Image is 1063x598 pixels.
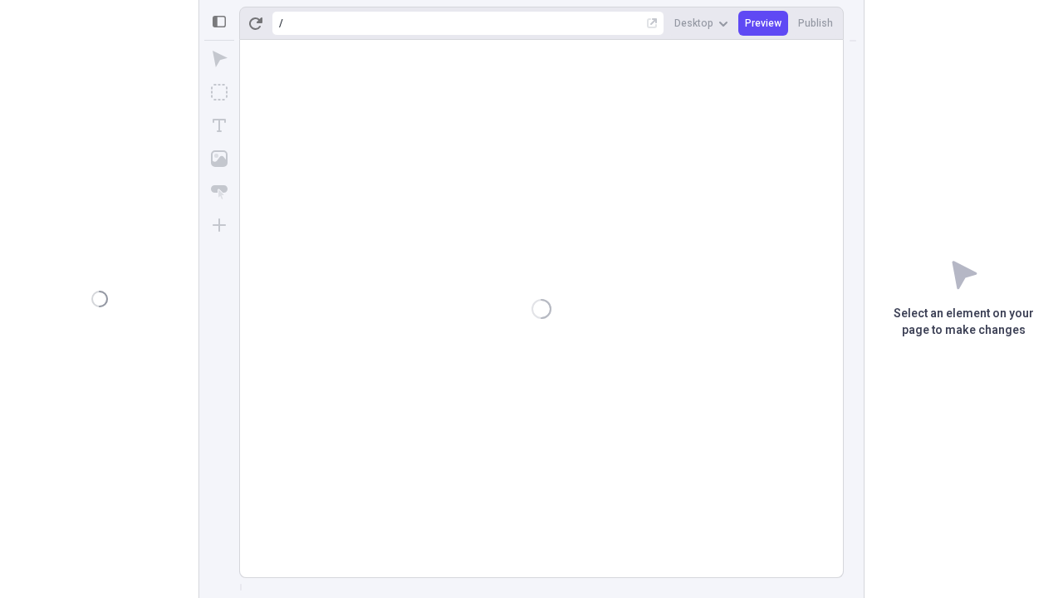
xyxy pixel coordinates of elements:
button: Publish [791,11,840,36]
p: Select an element on your page to make changes [865,306,1063,339]
button: Preview [738,11,788,36]
div: / [279,17,283,30]
span: Preview [745,17,781,30]
button: Image [204,144,234,174]
span: Desktop [674,17,713,30]
button: Desktop [668,11,735,36]
button: Button [204,177,234,207]
button: Text [204,110,234,140]
span: Publish [798,17,833,30]
button: Box [204,77,234,107]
